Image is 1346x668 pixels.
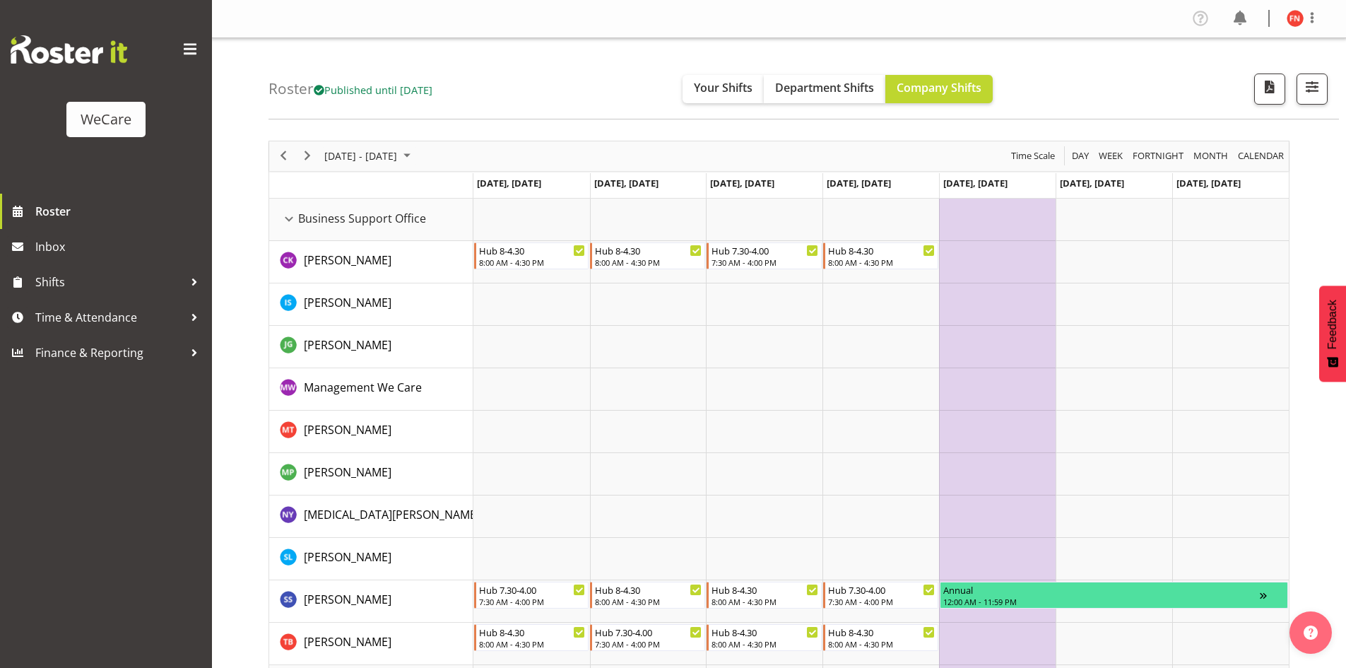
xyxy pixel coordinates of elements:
[1131,147,1185,165] span: Fortnight
[707,582,822,609] div: Savita Savita"s event - Hub 8-4.30 Begin From Wednesday, November 12, 2025 at 8:00:00 AM GMT+13:0...
[314,83,432,97] span: Published until [DATE]
[828,257,935,268] div: 8:00 AM - 4:30 PM
[828,596,935,607] div: 7:30 AM - 4:00 PM
[1236,147,1285,165] span: calendar
[35,236,205,257] span: Inbox
[595,257,702,268] div: 8:00 AM - 4:30 PM
[712,582,818,597] div: Hub 8-4.30
[35,271,184,293] span: Shifts
[269,623,473,665] td: Tyla Boyd resource
[590,242,705,269] div: Chloe Kim"s event - Hub 8-4.30 Begin From Tuesday, November 11, 2025 at 8:00:00 AM GMT+13:00 Ends...
[1097,147,1124,165] span: Week
[271,141,295,171] div: previous period
[828,625,935,639] div: Hub 8-4.30
[1326,300,1339,349] span: Feedback
[828,638,935,650] div: 8:00 AM - 4:30 PM
[590,624,705,651] div: Tyla Boyd"s event - Hub 7.30-4.00 Begin From Tuesday, November 11, 2025 at 7:30:00 AM GMT+13:00 E...
[304,295,391,310] span: [PERSON_NAME]
[479,582,586,597] div: Hub 7.30-4.00
[1009,147,1058,165] button: Time Scale
[269,538,473,580] td: Sarah Lamont resource
[1304,626,1318,640] img: help-xxl-2.png
[943,582,1260,597] div: Annual
[479,625,586,639] div: Hub 8-4.30
[595,582,702,597] div: Hub 8-4.30
[474,624,589,651] div: Tyla Boyd"s event - Hub 8-4.30 Begin From Monday, November 10, 2025 at 8:00:00 AM GMT+13:00 Ends ...
[595,625,702,639] div: Hub 7.30-4.00
[595,596,702,607] div: 8:00 AM - 4:30 PM
[764,75,885,103] button: Department Shifts
[595,243,702,257] div: Hub 8-4.30
[1097,147,1126,165] button: Timeline Week
[1287,10,1304,27] img: firdous-naqvi10854.jpg
[1130,147,1186,165] button: Fortnight
[304,421,391,438] a: [PERSON_NAME]
[269,453,473,496] td: Millie Pumphrey resource
[683,75,764,103] button: Your Shifts
[479,257,586,268] div: 8:00 AM - 4:30 PM
[1192,147,1229,165] span: Month
[269,580,473,623] td: Savita Savita resource
[323,147,399,165] span: [DATE] - [DATE]
[943,596,1260,607] div: 12:00 AM - 11:59 PM
[298,147,317,165] button: Next
[707,624,822,651] div: Tyla Boyd"s event - Hub 8-4.30 Begin From Wednesday, November 12, 2025 at 8:00:00 AM GMT+13:00 En...
[479,596,586,607] div: 7:30 AM - 4:00 PM
[712,625,818,639] div: Hub 8-4.30
[710,177,774,189] span: [DATE], [DATE]
[712,257,818,268] div: 7:30 AM - 4:00 PM
[322,147,417,165] button: November 2025
[304,337,391,353] span: [PERSON_NAME]
[269,326,473,368] td: Janine Grundler resource
[269,368,473,411] td: Management We Care resource
[304,634,391,650] span: [PERSON_NAME]
[269,283,473,326] td: Isabel Simcox resource
[474,242,589,269] div: Chloe Kim"s event - Hub 8-4.30 Begin From Monday, November 10, 2025 at 8:00:00 AM GMT+13:00 Ends ...
[304,507,480,522] span: [MEDICAL_DATA][PERSON_NAME]
[595,638,702,650] div: 7:30 AM - 4:00 PM
[304,633,391,650] a: [PERSON_NAME]
[775,80,874,95] span: Department Shifts
[304,592,391,607] span: [PERSON_NAME]
[712,638,818,650] div: 8:00 AM - 4:30 PM
[269,241,473,283] td: Chloe Kim resource
[1236,147,1287,165] button: Month
[319,141,419,171] div: November 10 - 16, 2025
[304,294,391,311] a: [PERSON_NAME]
[823,582,938,609] div: Savita Savita"s event - Hub 7.30-4.00 Begin From Thursday, November 13, 2025 at 7:30:00 AM GMT+13...
[590,582,705,609] div: Savita Savita"s event - Hub 8-4.30 Begin From Tuesday, November 11, 2025 at 8:00:00 AM GMT+13:00 ...
[712,596,818,607] div: 8:00 AM - 4:30 PM
[1319,286,1346,382] button: Feedback - Show survey
[35,201,205,222] span: Roster
[479,243,586,257] div: Hub 8-4.30
[304,506,480,523] a: [MEDICAL_DATA][PERSON_NAME]
[269,199,473,241] td: Business Support Office resource
[1254,74,1285,105] button: Download a PDF of the roster according to the set date range.
[304,336,391,353] a: [PERSON_NAME]
[1191,147,1231,165] button: Timeline Month
[712,243,818,257] div: Hub 7.30-4.00
[298,210,426,227] span: Business Support Office
[897,80,981,95] span: Company Shifts
[823,624,938,651] div: Tyla Boyd"s event - Hub 8-4.30 Begin From Thursday, November 13, 2025 at 8:00:00 AM GMT+13:00 End...
[304,464,391,480] span: [PERSON_NAME]
[274,147,293,165] button: Previous
[474,582,589,609] div: Savita Savita"s event - Hub 7.30-4.00 Begin From Monday, November 10, 2025 at 7:30:00 AM GMT+13:0...
[823,242,938,269] div: Chloe Kim"s event - Hub 8-4.30 Begin From Thursday, November 13, 2025 at 8:00:00 AM GMT+13:00 End...
[295,141,319,171] div: next period
[1070,147,1090,165] span: Day
[707,242,822,269] div: Chloe Kim"s event - Hub 7.30-4.00 Begin From Wednesday, November 12, 2025 at 7:30:00 AM GMT+13:00...
[269,496,473,538] td: Nikita Yates resource
[885,75,993,103] button: Company Shifts
[304,422,391,438] span: [PERSON_NAME]
[35,342,184,363] span: Finance & Reporting
[269,411,473,453] td: Michelle Thomas resource
[304,379,422,396] a: Management We Care
[694,80,752,95] span: Your Shifts
[479,638,586,650] div: 8:00 AM - 4:30 PM
[1176,177,1241,189] span: [DATE], [DATE]
[304,591,391,608] a: [PERSON_NAME]
[940,582,1288,609] div: Savita Savita"s event - Annual Begin From Friday, November 14, 2025 at 12:00:00 AM GMT+13:00 Ends...
[11,35,127,64] img: Rosterit website logo
[304,252,391,268] span: [PERSON_NAME]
